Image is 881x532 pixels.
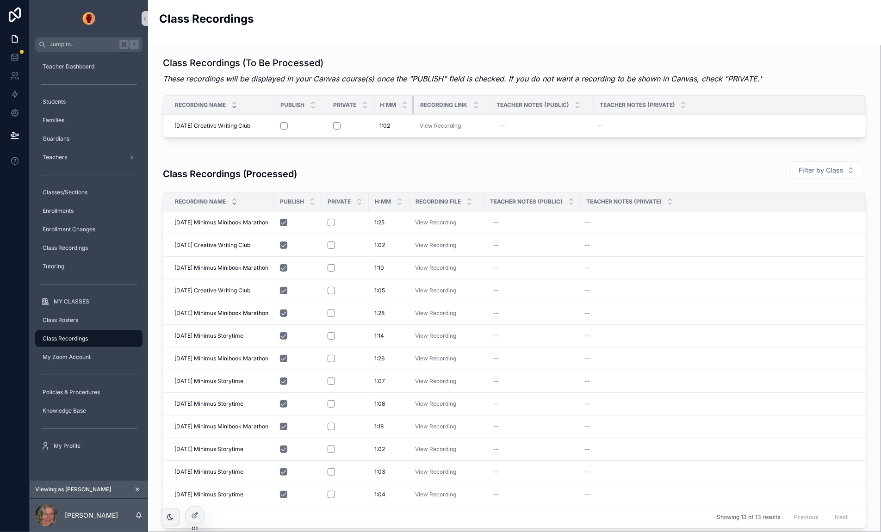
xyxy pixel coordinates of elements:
[584,241,590,249] div: --
[174,287,250,294] span: [DATE] Creative Writing Club
[415,491,456,498] a: View Recording
[493,264,499,272] div: --
[35,438,143,454] a: My Profile
[174,377,243,385] span: [DATE] Minimus Storytime
[174,468,243,476] span: [DATE] Minimus Storytime
[43,154,67,161] span: Teachers
[43,226,95,233] span: Enrollment Changes
[35,486,111,493] span: Viewing as [PERSON_NAME]
[415,445,456,452] a: View Recording
[35,149,143,166] a: Teachers
[496,101,569,109] span: Teacher Notes (Public)
[584,377,590,385] div: --
[54,298,89,305] span: MY CLASSES
[415,355,456,362] a: View Recording
[174,332,243,340] span: [DATE] Minimus Storytime
[584,309,590,317] div: --
[174,423,268,430] span: [DATE] Minimus Minibook Marathon
[174,309,268,317] span: [DATE] Minimus Minibook Marathon
[130,41,138,48] span: K
[174,264,268,272] span: [DATE] Minimus Minibook Marathon
[586,198,662,205] span: Teacher Notes (Private)
[584,287,590,294] div: --
[415,219,456,226] a: View Recording
[30,52,148,466] div: scrollable content
[35,240,143,256] a: Class Recordings
[280,101,304,109] span: PUBLISH
[174,491,243,498] span: [DATE] Minimus Storytime
[493,491,499,498] div: --
[35,93,143,110] a: Students
[415,332,456,339] a: View Recording
[415,468,456,475] a: View Recording
[374,377,385,385] span: 1:07
[799,166,844,175] span: Filter by Class
[584,468,590,476] div: --
[174,445,243,453] span: [DATE] Minimus Storytime
[374,309,385,317] span: 1:28
[35,293,143,310] a: MY CLASSES
[174,355,268,362] span: [DATE] Minimus Minibook Marathon
[280,198,304,205] span: PUBLISH
[374,219,385,226] span: 1:25
[35,130,143,147] a: Guardians
[35,112,143,129] a: Families
[81,11,96,26] img: App logo
[415,400,456,407] a: View Recording
[490,198,563,205] span: Teacher Notes (Public)
[43,98,66,105] span: Students
[493,309,499,317] div: --
[163,56,763,69] h1: Class Recordings (To Be Processed)
[174,400,243,408] span: [DATE] Minimus Storytime
[493,468,499,476] div: --
[43,244,88,252] span: Class Recordings
[584,423,590,430] div: --
[333,101,356,109] span: PRIVATE
[493,287,499,294] div: --
[43,263,64,270] span: Tutoring
[717,513,780,521] span: Showing 13 of 13 results
[43,135,69,142] span: Guardians
[374,491,385,498] span: 1:04
[584,264,590,272] div: --
[493,241,499,249] div: --
[420,122,461,129] a: View Recording
[35,58,143,75] a: Teacher Dashboard
[328,198,351,205] span: PRIVATE
[374,264,384,272] span: 1:10
[374,355,385,362] span: 1:26
[174,122,250,130] span: [DATE] Creative Writing Club
[493,400,499,408] div: --
[415,264,456,271] a: View Recording
[493,445,499,453] div: --
[159,11,254,26] h2: Class Recordings
[415,309,456,316] a: View Recording
[175,198,226,205] span: Recording Name
[35,258,143,275] a: Tutoring
[415,377,456,384] a: View Recording
[35,312,143,328] a: Class Rosters
[43,316,78,324] span: Class Rosters
[415,241,456,248] a: View Recording
[35,384,143,401] a: Policies & Procedures
[43,117,64,124] span: Families
[374,287,385,294] span: 1:05
[493,332,499,340] div: --
[50,41,116,48] span: Jump to...
[35,203,143,219] a: Enrollments
[416,198,461,205] span: Recording File
[598,122,603,130] div: --
[35,349,143,365] a: My Zoom Account
[584,400,590,408] div: --
[584,332,590,340] div: --
[493,219,499,226] div: --
[35,184,143,201] a: Classes/Sections
[380,101,396,109] span: H:MM
[374,332,384,340] span: 1:14
[493,377,499,385] div: --
[163,167,297,181] h3: Class Recordings (Processed)
[493,423,499,430] div: --
[43,335,88,342] span: Class Recordings
[415,287,456,294] a: View Recording
[791,161,862,179] button: Select Button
